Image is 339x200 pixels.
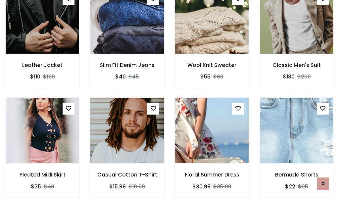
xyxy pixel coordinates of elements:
h6: Wool Knit Sweater [175,62,249,68]
h6: $40 [115,74,126,80]
h6: $110 [30,74,40,80]
h6: $22 [285,183,295,190]
del: $19.99 [128,183,145,190]
del: $60 [213,73,223,80]
del: $200 [297,73,311,80]
h6: $55 [200,74,211,80]
del: $45 [128,73,139,80]
h6: $35 [31,183,41,190]
h6: Slim Fit Denim Jeans [90,62,164,68]
h6: Classic Men's Suit [260,62,334,68]
del: $120 [43,73,55,80]
del: $40 [44,183,54,190]
h6: $180 [283,74,295,80]
h6: $15.99 [109,183,126,190]
h6: Casual Cotton T-Shirt [90,172,164,178]
h6: $30.99 [192,183,211,190]
h6: Pleated Midi Skirt [5,172,79,178]
h6: Leather Jacket [5,62,79,68]
del: $35.99 [213,183,231,190]
h6: Bermuda Shorts [260,172,334,178]
h6: Floral Summer Dress [175,172,249,178]
del: $25 [298,183,308,190]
